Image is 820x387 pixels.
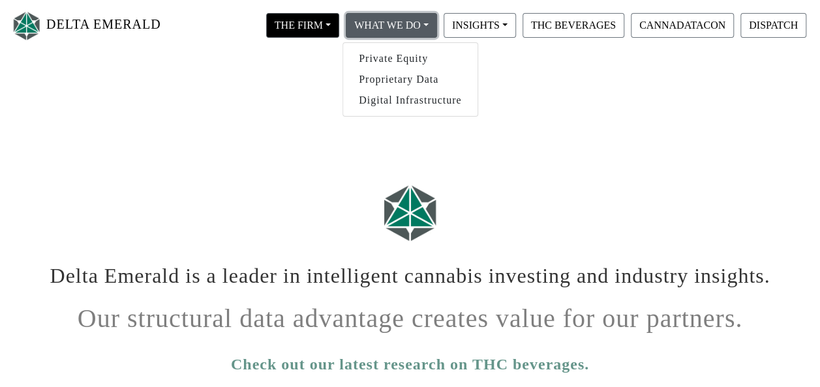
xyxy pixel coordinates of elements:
[231,352,589,376] a: Check out our latest research on THC beverages.
[519,19,628,30] a: THC BEVERAGES
[378,179,443,247] img: Logo
[342,42,478,117] div: THE FIRM
[48,293,772,334] h1: Our structural data advantage creates value for our partners.
[523,13,624,38] button: THC BEVERAGES
[737,19,810,30] a: DISPATCH
[346,13,437,38] button: WHAT WE DO
[631,13,734,38] button: CANNADATACON
[343,48,478,69] a: Private Equity
[628,19,737,30] a: CANNADATACON
[48,253,772,288] h1: Delta Emerald is a leader in intelligent cannabis investing and industry insights.
[740,13,806,38] button: DISPATCH
[343,90,478,111] a: Digital Infrastructure
[10,8,43,43] img: Logo
[266,13,339,38] button: THE FIRM
[10,5,161,46] a: DELTA EMERALD
[343,69,478,90] a: Proprietary Data
[444,13,516,38] button: INSIGHTS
